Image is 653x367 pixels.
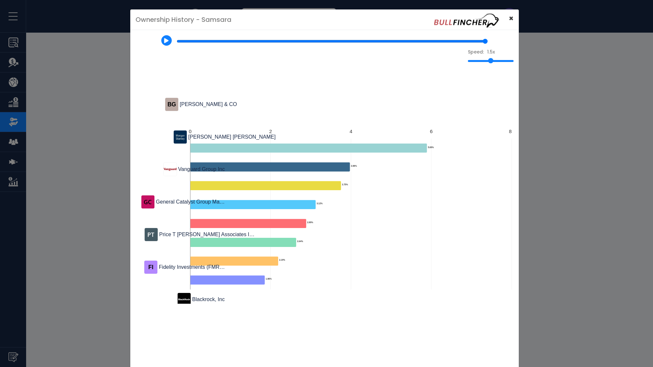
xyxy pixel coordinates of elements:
[178,166,225,172] span: Vanguard Group Inc
[342,183,348,186] text: 3.75%
[164,38,169,43] img: Logo
[279,259,285,261] text: 2.19%
[156,199,225,205] span: General Catalyst Group Ma…
[307,221,313,223] text: 2.89%
[509,129,512,134] text: 8
[266,278,272,280] text: 1.86%
[317,202,323,205] text: 3.12%
[269,129,272,134] text: 2
[350,129,352,134] text: 4
[177,293,191,306] img: BLK.png
[192,297,225,302] span: Blackrock, Inc
[180,101,237,107] span: [PERSON_NAME] & CO
[509,13,514,24] span: ×
[159,264,225,270] span: Fidelity Investments (FMR…
[351,165,357,167] text: 3.98%
[173,130,187,144] img: MS.png
[189,129,191,134] text: 0
[430,129,433,134] text: 6
[163,162,177,176] img: VWALX.png
[487,49,495,55] span: 1.5x
[188,134,276,140] span: [PERSON_NAME] [PERSON_NAME]
[468,49,487,55] p: Speed:
[297,240,303,242] text: 2.64%
[135,15,231,24] h5: Ownership History - Samsara
[428,146,434,148] text: 5.89%
[159,232,255,237] span: Price T [PERSON_NAME] Associates I…
[503,9,519,28] button: Close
